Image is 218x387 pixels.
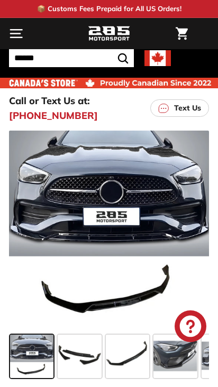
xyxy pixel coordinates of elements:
input: Search [9,49,134,67]
p: Text Us [174,103,201,114]
img: Logo_285_Motorsport_areodynamics_components [88,25,130,43]
inbox-online-store-chat: Shopify online store chat [171,310,210,345]
p: Call or Text Us at: [9,94,90,108]
p: 📦 Customs Fees Prepaid for All US Orders! [37,4,181,14]
a: Text Us [150,99,209,117]
a: Cart [170,19,193,49]
a: [PHONE_NUMBER] [9,108,98,123]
